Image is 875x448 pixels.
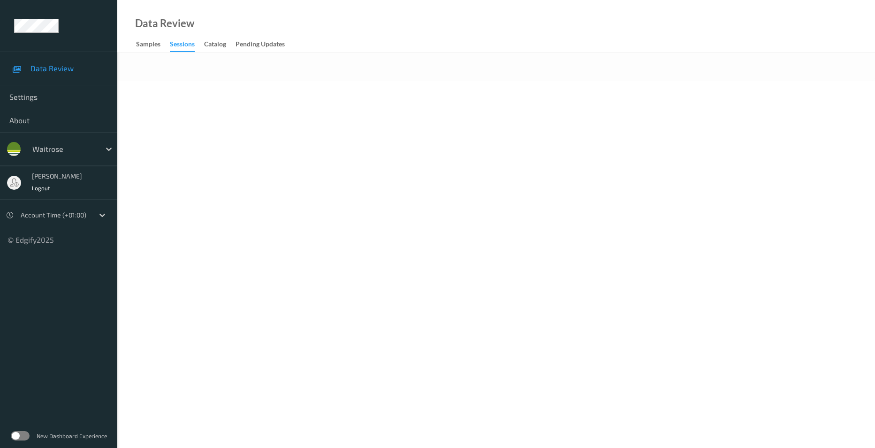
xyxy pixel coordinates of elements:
[170,38,204,52] a: Sessions
[170,39,195,52] div: Sessions
[204,38,236,51] a: Catalog
[204,39,226,51] div: Catalog
[136,38,170,51] a: Samples
[135,19,194,28] div: Data Review
[236,38,294,51] a: Pending Updates
[236,39,285,51] div: Pending Updates
[136,39,160,51] div: Samples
